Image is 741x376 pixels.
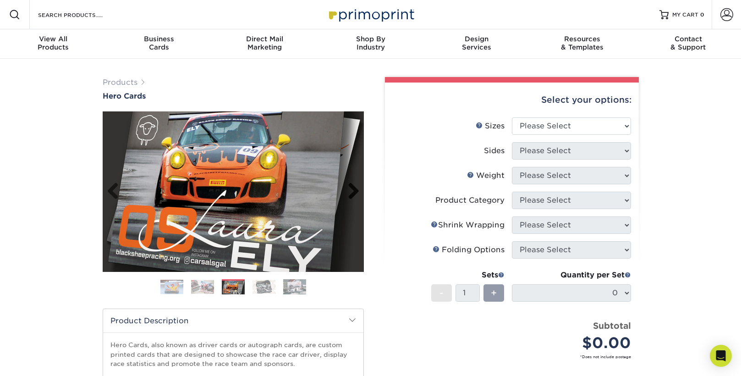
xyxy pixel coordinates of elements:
img: Hero Cards 04 [252,280,275,294]
div: Sizes [476,121,505,132]
img: Hero Cards 03 [103,111,364,272]
span: Business [106,35,212,43]
div: Product Category [435,195,505,206]
a: BusinessCards [106,29,212,59]
span: Shop By [318,35,423,43]
div: Sets [431,270,505,281]
img: Hero Cards 01 [160,280,183,294]
a: Contact& Support [635,29,741,59]
div: Weight [467,170,505,181]
div: Sides [484,145,505,156]
a: Products [103,78,137,87]
span: + [491,286,497,300]
input: SEARCH PRODUCTS..... [37,9,126,20]
a: Hero Cards [103,92,364,100]
a: Direct MailMarketing [212,29,318,59]
a: Resources& Templates [529,29,635,59]
img: Primoprint [325,5,417,24]
div: Open Intercom Messenger [710,345,732,367]
div: Services [423,35,529,51]
span: MY CART [672,11,698,19]
div: Marketing [212,35,318,51]
div: $0.00 [519,332,631,354]
div: Select your options: [392,83,631,117]
div: & Support [635,35,741,51]
span: Direct Mail [212,35,318,43]
span: Resources [529,35,635,43]
div: & Templates [529,35,635,51]
img: Hero Cards 05 [283,279,306,295]
img: Hero Cards 03 [222,281,245,295]
div: Folding Options [433,244,505,255]
span: 0 [700,11,704,18]
span: - [439,286,444,300]
small: *Does not include postage [400,354,631,359]
div: Cards [106,35,212,51]
div: Quantity per Set [512,270,631,281]
strong: Subtotal [593,321,631,331]
span: Contact [635,35,741,43]
div: Shrink Wrapping [431,220,505,231]
a: Shop ByIndustry [318,29,423,59]
span: Design [423,35,529,43]
h2: Product Description [103,309,363,332]
img: Hero Cards 02 [191,280,214,294]
a: DesignServices [423,29,529,59]
div: Industry [318,35,423,51]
